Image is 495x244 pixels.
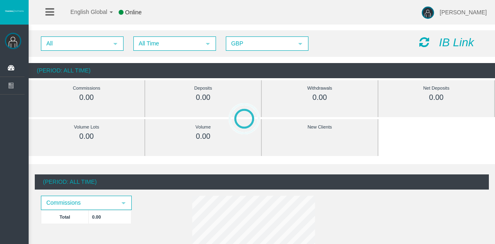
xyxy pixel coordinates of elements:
[47,93,126,102] div: 0.00
[280,93,359,102] div: 0.00
[419,36,429,48] i: Reload Dashboard
[47,132,126,141] div: 0.00
[120,200,127,206] span: select
[41,210,89,224] td: Total
[47,84,126,93] div: Commissions
[4,9,25,13] img: logo.svg
[47,122,126,132] div: Volume Lots
[205,41,211,47] span: select
[227,37,293,50] span: GBP
[35,174,489,190] div: (Period: All Time)
[297,41,304,47] span: select
[42,37,108,50] span: All
[439,36,474,49] i: IB Link
[397,93,476,102] div: 0.00
[89,210,131,224] td: 0.00
[60,9,107,15] span: English Global
[164,132,243,141] div: 0.00
[29,63,495,78] div: (Period: All Time)
[440,9,487,16] span: [PERSON_NAME]
[164,122,243,132] div: Volume
[125,9,142,16] span: Online
[112,41,119,47] span: select
[164,84,243,93] div: Deposits
[280,84,359,93] div: Withdrawals
[134,37,200,50] span: All Time
[164,93,243,102] div: 0.00
[397,84,476,93] div: Net Deposits
[42,197,116,209] span: Commissions
[422,7,434,19] img: user-image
